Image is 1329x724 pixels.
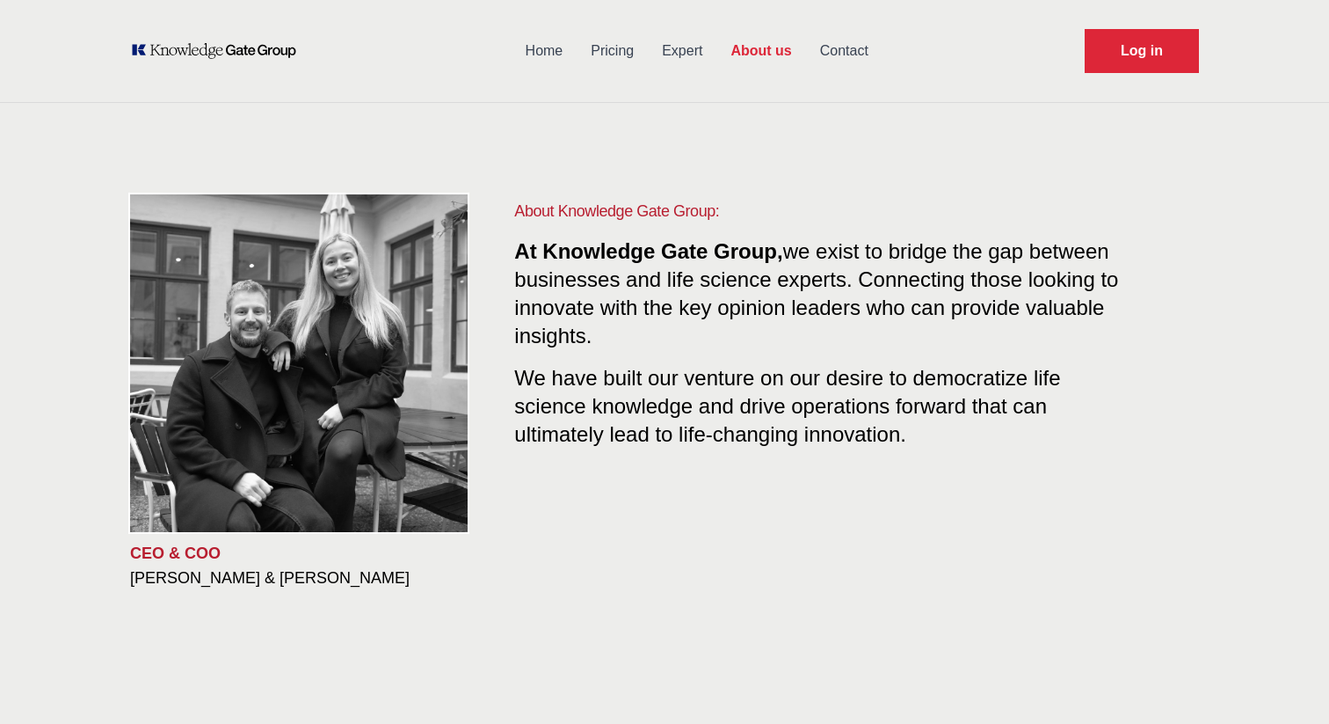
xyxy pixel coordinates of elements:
[806,28,882,74] a: Contact
[512,28,577,74] a: Home
[1085,29,1199,73] a: Request Demo
[130,42,309,60] a: KOL Knowledge Platform: Talk to Key External Experts (KEE)
[648,28,716,74] a: Expert
[514,239,1118,347] span: we exist to bridge the gap between businesses and life science experts. Connecting those looking ...
[514,359,1060,446] span: We have built our venture on our desire to democratize life science knowledge and drive operation...
[130,567,486,589] h3: [PERSON_NAME] & [PERSON_NAME]
[577,28,648,74] a: Pricing
[716,28,805,74] a: About us
[130,543,486,564] p: CEO & COO
[514,199,1129,223] h1: About Knowledge Gate Group:
[130,194,468,532] img: KOL management, KEE, Therapy area experts
[514,239,782,263] span: At Knowledge Gate Group,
